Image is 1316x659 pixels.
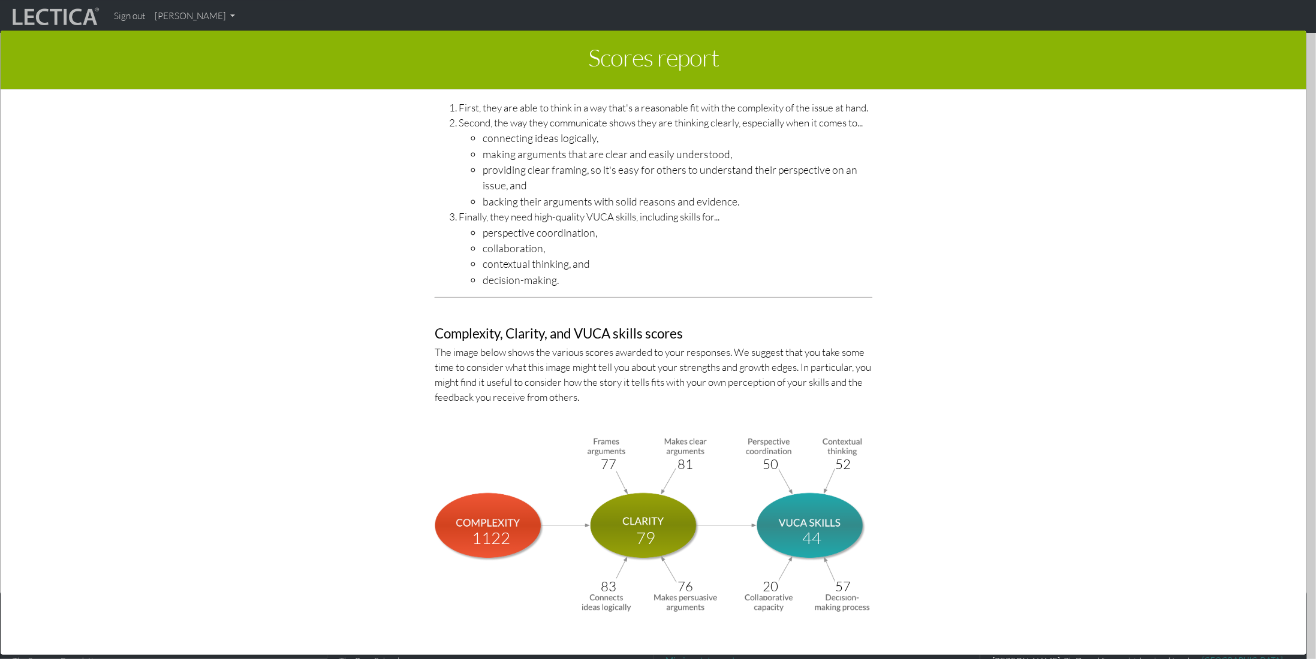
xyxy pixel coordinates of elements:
div: 50 [763,454,779,474]
li: connecting ideas logically, [483,130,872,146]
li: providing clear framing, so it's easy for others to understand their perspective on an issue, and [483,162,872,194]
h1: Scores report [10,40,1297,80]
li: collaboration, [483,240,872,256]
div: 81 [677,454,693,474]
li: making arguments that are clear and easily understood, [483,146,872,162]
div: 57 [835,576,851,596]
li: backing their arguments with solid reasons and evidence. [483,194,872,209]
li: Finally, they need high-quality VUCA skills, including skills for... [459,209,872,288]
div: 52 [835,454,851,474]
div: 83 [601,576,616,596]
h3: Complexity, Clarity, and VUCA skills scores [435,327,872,341]
div: 44 [802,525,821,550]
img: Lectical, VUCA, & Clarity Scores [435,434,872,614]
li: Second, the way they communicate shows they are thinking clearly, especially when it comes to... [459,115,872,209]
li: decision-making. [483,272,872,288]
div: 1122 [472,525,510,550]
li: First, they are able to think in a way that's a reasonable fit with the complexity of the issue a... [459,100,872,115]
li: perspective coordination, [483,225,872,240]
div: 79 [636,525,655,550]
p: The image below shows the various scores awarded to your responses. We suggest that you take some... [435,344,872,405]
div: 77 [601,454,616,474]
li: contextual thinking, and [483,256,872,271]
div: 76 [677,576,693,596]
div: 20 [763,576,779,596]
